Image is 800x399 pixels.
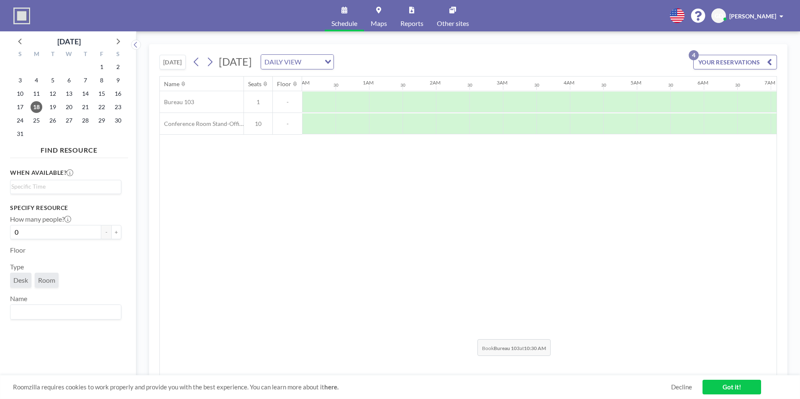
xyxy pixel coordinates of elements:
[437,20,469,27] span: Other sites
[96,74,108,86] span: Friday, August 8, 2025
[371,20,387,27] span: Maps
[79,101,91,113] span: Thursday, August 21, 2025
[79,74,91,86] span: Thursday, August 7, 2025
[63,88,75,100] span: Wednesday, August 13, 2025
[601,82,606,88] div: 30
[248,80,262,88] div: Seats
[10,143,128,154] h4: FIND RESOURCE
[159,55,186,69] button: [DATE]
[477,339,551,356] span: Book at
[631,79,641,86] div: 5AM
[12,49,28,60] div: S
[10,294,27,303] label: Name
[304,56,320,67] input: Search for option
[79,88,91,100] span: Thursday, August 14, 2025
[277,80,291,88] div: Floor
[697,79,708,86] div: 6AM
[57,36,81,47] div: [DATE]
[63,74,75,86] span: Wednesday, August 6, 2025
[63,115,75,126] span: Wednesday, August 27, 2025
[47,74,59,86] span: Tuesday, August 5, 2025
[10,204,121,212] h3: Specify resource
[11,307,116,317] input: Search for option
[13,276,28,284] span: Desk
[112,61,124,73] span: Saturday, August 2, 2025
[430,79,441,86] div: 2AM
[112,74,124,86] span: Saturday, August 9, 2025
[63,101,75,113] span: Wednesday, August 20, 2025
[160,120,244,128] span: Conference Room Stand-Offices
[764,79,775,86] div: 7AM
[693,55,777,69] button: YOUR RESERVATIONS4
[534,82,539,88] div: 30
[31,88,42,100] span: Monday, August 11, 2025
[13,8,30,24] img: organization-logo
[10,246,26,254] label: Floor
[715,12,723,20] span: GD
[14,115,26,126] span: Sunday, August 24, 2025
[400,82,405,88] div: 30
[111,225,121,239] button: +
[10,263,24,271] label: Type
[244,98,272,106] span: 1
[93,49,110,60] div: F
[689,50,699,60] p: 4
[363,79,374,86] div: 1AM
[112,115,124,126] span: Saturday, August 30, 2025
[703,380,761,394] a: Got it!
[31,74,42,86] span: Monday, August 4, 2025
[244,120,272,128] span: 10
[31,115,42,126] span: Monday, August 25, 2025
[524,345,546,351] b: 10:30 AM
[31,101,42,113] span: Monday, August 18, 2025
[112,101,124,113] span: Saturday, August 23, 2025
[564,79,574,86] div: 4AM
[101,225,111,239] button: -
[10,305,121,319] div: Search for option
[96,115,108,126] span: Friday, August 29, 2025
[47,101,59,113] span: Tuesday, August 19, 2025
[10,180,121,193] div: Search for option
[273,98,302,106] span: -
[331,20,357,27] span: Schedule
[729,13,776,20] span: [PERSON_NAME]
[11,182,116,191] input: Search for option
[296,79,310,86] div: 12AM
[219,55,252,68] span: [DATE]
[61,49,77,60] div: W
[96,61,108,73] span: Friday, August 1, 2025
[110,49,126,60] div: S
[735,82,740,88] div: 30
[28,49,45,60] div: M
[14,128,26,140] span: Sunday, August 31, 2025
[261,55,333,69] div: Search for option
[47,115,59,126] span: Tuesday, August 26, 2025
[324,383,338,391] a: here.
[96,101,108,113] span: Friday, August 22, 2025
[77,49,93,60] div: T
[467,82,472,88] div: 30
[112,88,124,100] span: Saturday, August 16, 2025
[79,115,91,126] span: Thursday, August 28, 2025
[164,80,179,88] div: Name
[10,215,71,223] label: How many people?
[668,82,673,88] div: 30
[45,49,61,60] div: T
[47,88,59,100] span: Tuesday, August 12, 2025
[273,120,302,128] span: -
[160,98,194,106] span: Bureau 103
[13,383,671,391] span: Roomzilla requires cookies to work properly and provide you with the best experience. You can lea...
[497,79,508,86] div: 3AM
[96,88,108,100] span: Friday, August 15, 2025
[14,74,26,86] span: Sunday, August 3, 2025
[14,101,26,113] span: Sunday, August 17, 2025
[38,276,55,284] span: Room
[333,82,338,88] div: 30
[671,383,692,391] a: Decline
[494,345,520,351] b: Bureau 103
[14,88,26,100] span: Sunday, August 10, 2025
[400,20,423,27] span: Reports
[263,56,303,67] span: DAILY VIEW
